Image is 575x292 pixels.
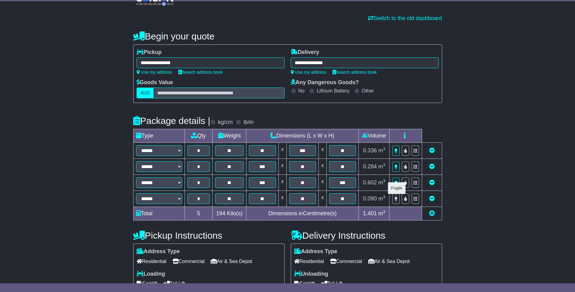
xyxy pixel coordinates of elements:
a: Remove this item [429,163,435,170]
sup: 3 [383,162,385,167]
label: AUD [137,88,154,98]
td: x [318,143,326,159]
td: Qty [185,129,213,143]
td: Dimensions in Centimetre(s) [246,207,359,220]
label: Other [362,88,374,94]
sup: 3 [383,195,385,199]
a: Search address book [333,70,377,75]
td: Volume [359,129,389,143]
span: Forklift [137,279,158,288]
span: Air & Sea Depot [368,257,410,266]
label: Unloading [294,271,328,278]
span: Commercial [330,257,362,266]
label: Lithium Battery [317,88,349,94]
label: kg/cm [218,119,233,126]
a: Use my address [291,70,326,75]
sup: 3 [383,179,385,183]
td: Dimensions (L x W x H) [246,129,359,143]
label: Address Type [137,248,180,255]
span: Residential [137,257,166,266]
h4: Delivery Instructions [291,230,442,241]
span: m [378,163,385,170]
a: Add new item [429,210,435,216]
td: x [278,159,286,175]
span: Tail Lift [321,279,343,288]
a: Use my address [137,70,172,75]
label: Delivery [291,49,319,56]
a: Remove this item [429,147,435,154]
span: Forklift [294,279,315,288]
td: x [278,143,286,159]
label: Loading [137,271,165,278]
span: m [378,210,385,216]
h4: Begin your quote [133,31,442,41]
a: Switch to the old dashboard [368,15,442,21]
a: Search address book [178,70,223,75]
label: No [298,88,305,94]
td: x [318,175,326,191]
h4: Pickup Instructions [133,230,285,241]
span: 194 [216,210,226,216]
a: Remove this item [429,179,435,186]
label: Address Type [294,248,337,255]
span: m [378,147,385,154]
span: Commercial [173,257,205,266]
sup: 3 [383,209,385,214]
label: Any Dangerous Goods? [291,79,359,86]
td: Total [133,207,185,220]
td: x [318,159,326,175]
sup: 3 [383,146,385,151]
td: Weight [213,129,246,143]
td: Kilo(s) [213,207,246,220]
label: Goods Value [137,79,173,86]
span: 0.602 [363,179,377,186]
td: Type [133,129,185,143]
span: Residential [294,257,324,266]
span: Tail Lift [164,279,185,288]
h4: Package details | [133,116,210,126]
span: m [378,195,385,202]
span: m [378,179,385,186]
label: Pickup [137,49,162,56]
td: x [278,175,286,191]
td: x [278,191,286,207]
td: x [318,191,326,207]
a: Remove this item [429,195,435,202]
td: 5 [185,207,213,220]
label: lb/in [243,119,254,126]
span: 0.090 [363,195,377,202]
span: Air & Sea Depot [211,257,252,266]
span: 0.284 [363,163,377,170]
span: 1.401 [363,210,377,216]
span: 0.336 [363,147,377,154]
div: Fragile [388,182,405,194]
